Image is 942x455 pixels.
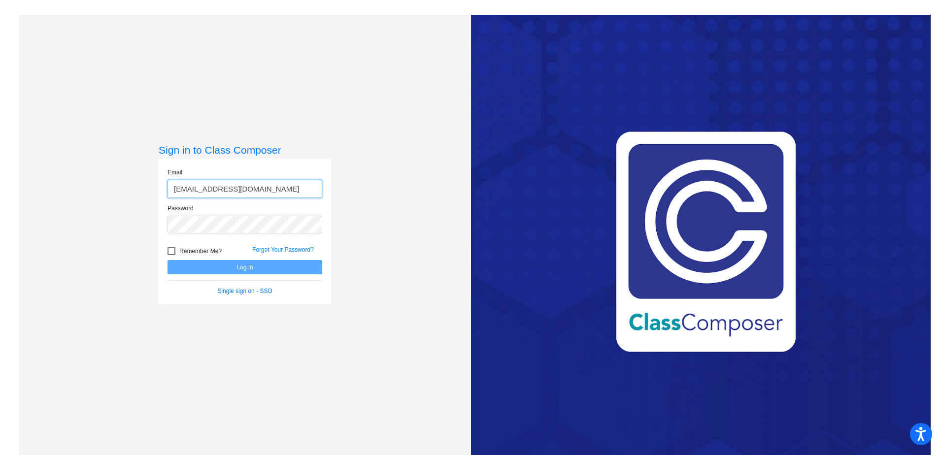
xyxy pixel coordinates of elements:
label: Password [168,204,194,213]
button: Log In [168,260,322,274]
a: Forgot Your Password? [252,246,314,253]
a: Single sign on - SSO [217,288,272,294]
label: Email [168,168,182,177]
h3: Sign in to Class Composer [159,144,331,156]
span: Remember Me? [179,245,222,257]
